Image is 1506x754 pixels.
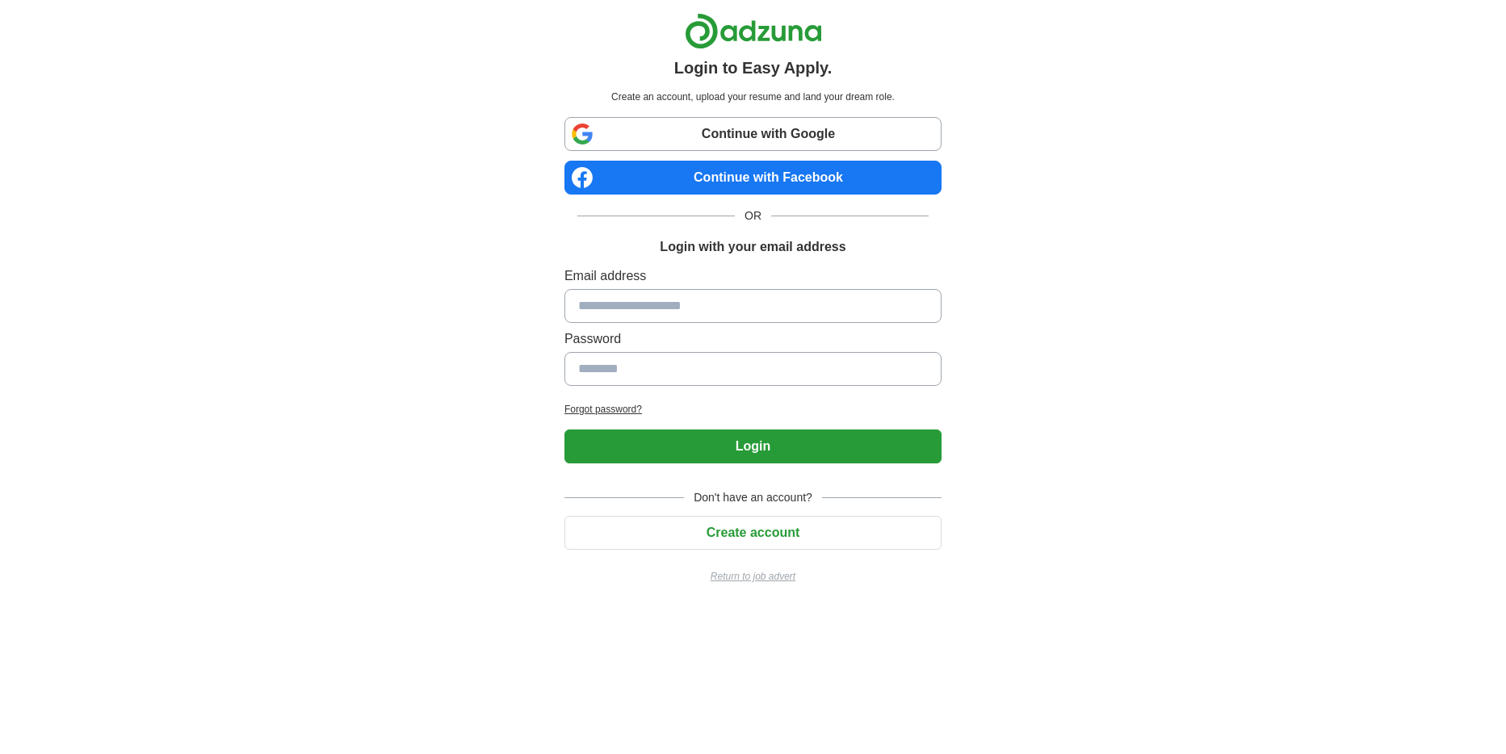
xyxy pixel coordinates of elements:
label: Email address [564,266,942,286]
button: Login [564,429,942,463]
p: Create an account, upload your resume and land your dream role. [568,90,938,104]
span: OR [735,207,771,224]
h1: Login with your email address [660,237,845,257]
a: Continue with Google [564,117,942,151]
a: Create account [564,526,942,539]
span: Don't have an account? [684,489,822,506]
h1: Login to Easy Apply. [674,56,833,80]
img: Adzuna logo [685,13,822,49]
a: Continue with Facebook [564,161,942,195]
a: Return to job advert [564,569,942,584]
label: Password [564,329,942,349]
a: Forgot password? [564,402,942,417]
button: Create account [564,516,942,550]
